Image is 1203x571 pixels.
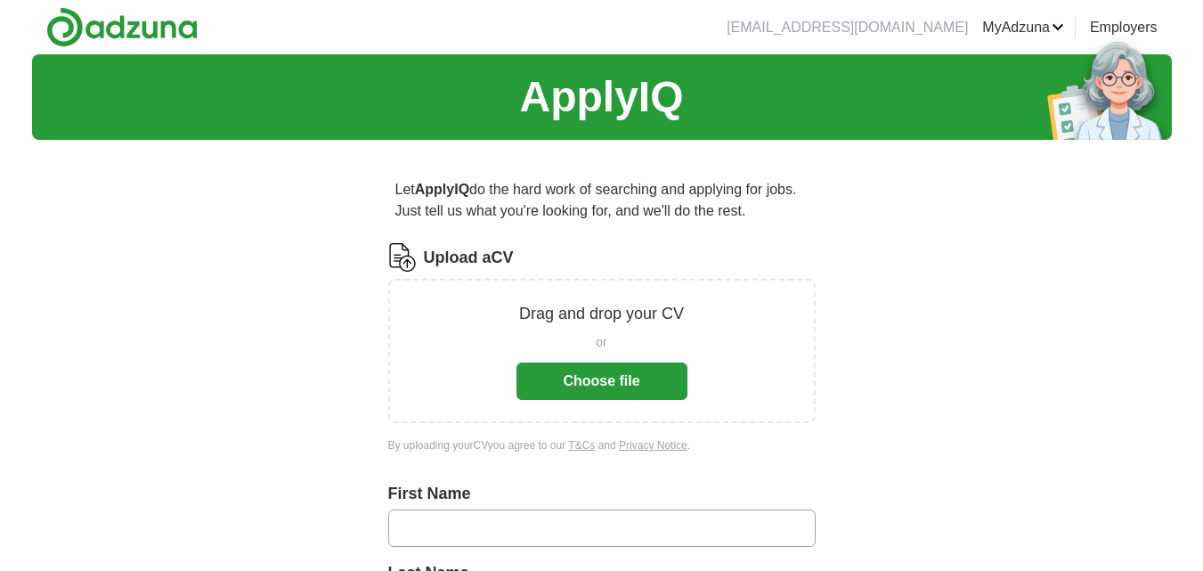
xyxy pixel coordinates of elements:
[1090,17,1158,38] a: Employers
[388,437,816,453] div: By uploading your CV you agree to our and .
[46,7,198,47] img: Adzuna logo
[982,17,1064,38] a: MyAdzuna
[516,363,687,400] button: Choose file
[568,439,595,452] a: T&Cs
[519,302,684,326] p: Drag and drop your CV
[388,172,816,229] p: Let do the hard work of searching and applying for jobs. Just tell us what you're looking for, an...
[619,439,687,452] a: Privacy Notice
[388,482,816,506] label: First Name
[519,65,683,129] h1: ApplyIQ
[596,333,606,352] span: or
[424,246,514,270] label: Upload a CV
[388,243,417,272] img: CV Icon
[727,17,968,38] li: [EMAIL_ADDRESS][DOMAIN_NAME]
[415,182,469,197] strong: ApplyIQ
